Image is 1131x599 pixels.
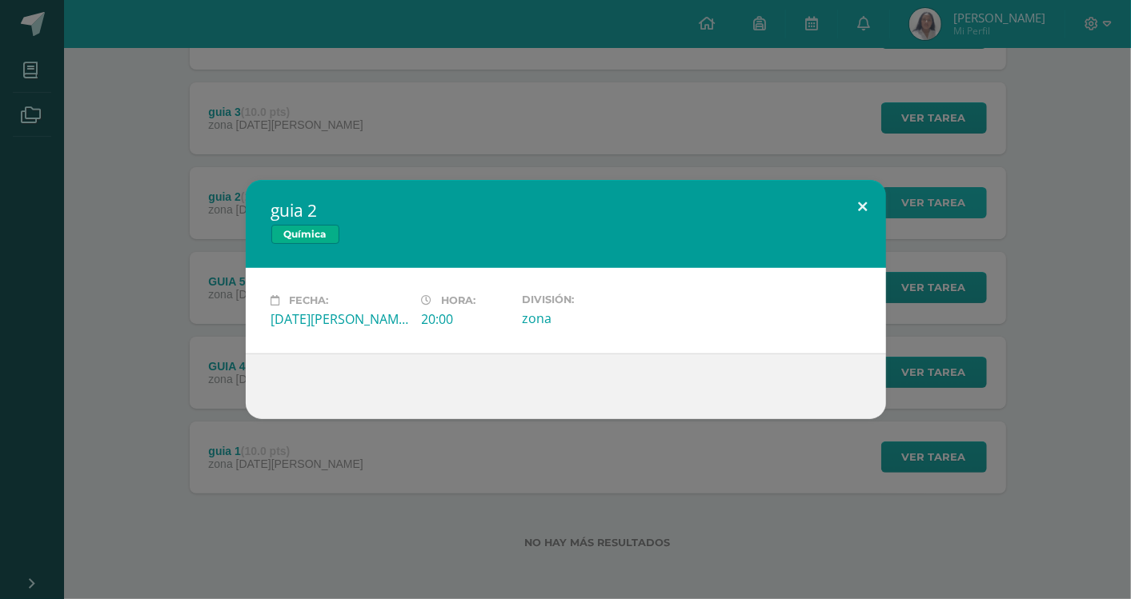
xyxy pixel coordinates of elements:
span: Química [271,225,339,244]
h2: guia 2 [271,199,860,222]
button: Close (Esc) [840,180,886,234]
span: Hora: [442,294,476,306]
label: División: [522,294,660,305]
div: 20:00 [422,310,509,328]
div: [DATE][PERSON_NAME] [271,310,409,328]
div: zona [522,309,660,327]
span: Fecha: [290,294,329,306]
